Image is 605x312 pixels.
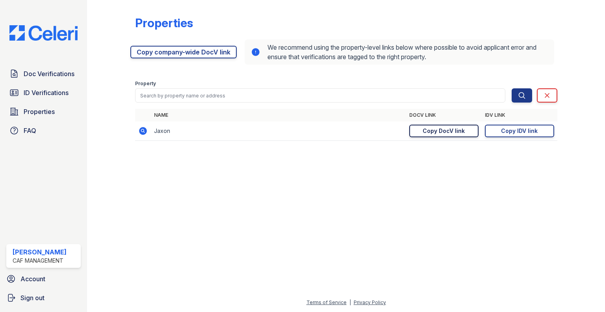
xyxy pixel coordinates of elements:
div: | [349,299,351,305]
span: FAQ [24,126,36,135]
a: Terms of Service [306,299,347,305]
a: Privacy Policy [354,299,386,305]
th: DocV Link [406,109,482,121]
a: Account [3,271,84,287]
span: ID Verifications [24,88,69,97]
div: Copy DocV link [423,127,465,135]
td: Jaxon [151,121,406,141]
span: Properties [24,107,55,116]
span: Sign out [20,293,45,303]
span: Account [20,274,45,284]
a: Sign out [3,290,84,306]
a: FAQ [6,123,81,138]
a: Properties [6,104,81,120]
a: Doc Verifications [6,66,81,82]
div: Properties [135,16,193,30]
a: Copy company-wide DocV link [130,46,237,58]
th: IDV Link [482,109,557,121]
span: Doc Verifications [24,69,74,78]
div: [PERSON_NAME] [13,247,67,257]
div: CAF Management [13,257,67,265]
a: Copy IDV link [485,125,554,137]
div: Copy IDV link [501,127,538,135]
img: CE_Logo_Blue-a8612792a0a2168367f1c8372b55b34899dd931a85d93a1a3d3e32e68fde9ad4.png [3,25,84,41]
label: Property [135,80,156,87]
div: We recommend using the property-level links below where possible to avoid applicant error and ens... [245,39,554,65]
a: Copy DocV link [409,125,479,137]
input: Search by property name or address [135,88,505,103]
a: ID Verifications [6,85,81,101]
th: Name [151,109,406,121]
